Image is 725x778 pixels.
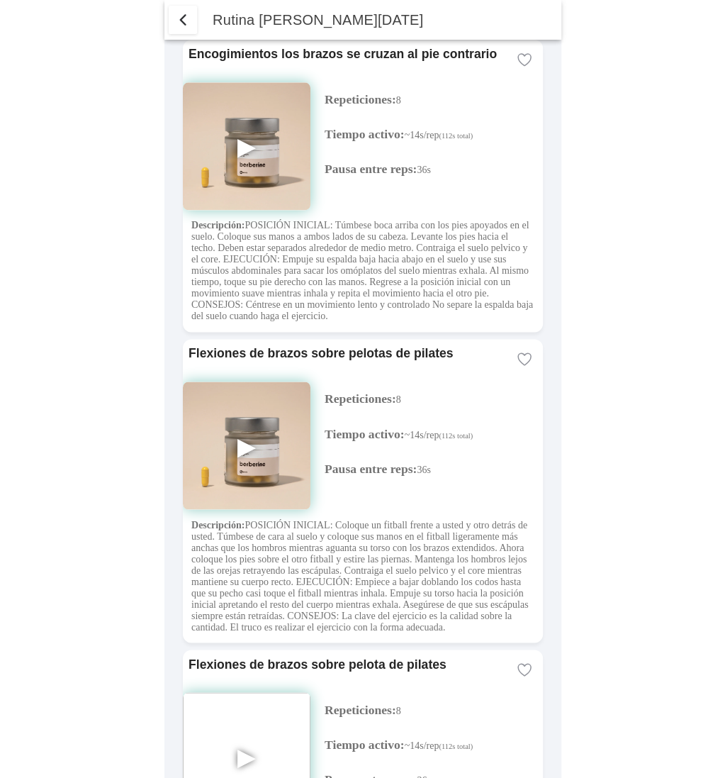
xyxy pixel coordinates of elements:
[325,92,396,106] span: Repeticiones:
[189,657,506,672] ion-card-title: Flexiones de brazos sobre pelota de pilates
[191,220,245,230] strong: Descripción:
[189,47,506,62] ion-card-title: Encogimientos los brazos se cruzan al pie contrario
[325,162,417,176] span: Pausa entre reps:
[325,426,405,440] span: Tiempo activo:
[325,737,405,751] span: Tiempo activo:
[325,461,417,475] span: Pausa entre reps:
[325,127,405,141] span: Tiempo activo:
[325,737,543,752] p: ~14s/rep
[325,127,543,142] p: ~14s/rep
[191,519,245,530] strong: Descripción:
[439,431,473,439] small: (112s total)
[198,12,561,28] ion-title: Rutina [PERSON_NAME][DATE]
[191,220,534,322] p: POSICIÓN INICIAL: Túmbese boca arriba con los pies apoyados en el suelo. Coloque sus manos a ambo...
[325,92,543,107] p: 8
[189,346,506,361] ion-card-title: Flexiones de brazos sobre pelotas de pilates
[325,162,543,177] p: 36s
[325,702,543,717] p: 8
[325,461,543,476] p: 36s
[439,132,473,140] small: (112s total)
[191,519,534,633] p: POSICIÓN INICIAL: Coloque un fitball frente a usted y otro detrás de usted. Túmbese de cara al su...
[325,391,543,406] p: 8
[325,702,396,716] span: Repeticiones:
[439,742,473,750] small: (112s total)
[325,391,396,406] span: Repeticiones:
[325,426,543,441] p: ~14s/rep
